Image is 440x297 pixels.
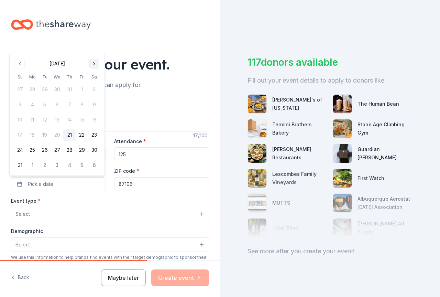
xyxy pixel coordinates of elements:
input: Spring Fundraiser [11,118,209,131]
label: Demographic [11,228,43,235]
button: 1 [26,159,38,171]
button: 4 [63,159,76,171]
div: [PERSON_NAME]'s of [US_STATE] [272,96,327,112]
div: Termini Brothers Bakery [272,120,327,137]
img: photo for Stone Age Climbing Gym [333,119,352,138]
div: Guardian [PERSON_NAME] [357,145,412,162]
img: photo for Pappas Restaurants [248,144,266,163]
div: Fill out your event details to apply to donors like: [247,75,412,86]
th: Sunday [14,73,26,81]
img: photo for The Human Bean [333,95,352,113]
label: Attendance [114,138,146,145]
button: Select [11,207,209,221]
button: 21 [63,129,76,141]
label: Event type [11,198,41,204]
button: 22 [76,129,88,141]
img: photo for Guardian Angel Device [333,144,352,163]
button: 24 [14,144,26,156]
div: See more after you create your event! [247,246,412,257]
div: 17 /100 [193,131,209,140]
span: Pick a date [28,180,53,188]
th: Tuesday [38,73,51,81]
button: Maybe later [101,269,146,286]
th: Thursday [63,73,76,81]
button: 28 [63,144,76,156]
button: 27 [51,144,63,156]
button: Go to previous month [15,59,25,68]
button: 25 [26,144,38,156]
button: Back [11,271,29,285]
button: 3 [51,159,63,171]
button: 6 [88,159,100,171]
img: photo for Sadie's of New Mexico [248,95,266,113]
span: Select [15,210,30,218]
button: 2 [38,159,51,171]
button: Pick a date [11,177,106,191]
div: The Human Bean [357,100,399,108]
input: 12345 (U.S. only) [114,177,209,191]
th: Wednesday [51,73,63,81]
input: 20 [114,147,209,161]
img: photo for Termini Brothers Bakery [248,119,266,138]
span: Select [15,241,30,249]
button: Go to next month [89,59,99,68]
div: [DATE] [49,60,65,68]
button: 5 [76,159,88,171]
button: 23 [88,129,100,141]
div: We use this information to help brands find events with their target demographic to sponsor their... [11,255,209,266]
th: Friday [76,73,88,81]
label: ZIP code [114,168,139,174]
button: 31 [14,159,26,171]
div: 117 donors available [247,55,412,70]
div: [PERSON_NAME] Restaurants [272,145,327,162]
div: Stone Age Climbing Gym [357,120,412,137]
th: Monday [26,73,38,81]
div: We'll find in-kind donations you can apply for. [11,79,209,91]
button: 29 [76,144,88,156]
div: Tell us about your event. [11,55,209,74]
button: 26 [38,144,51,156]
button: Select [11,237,209,252]
button: 30 [88,144,100,156]
th: Saturday [88,73,100,81]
